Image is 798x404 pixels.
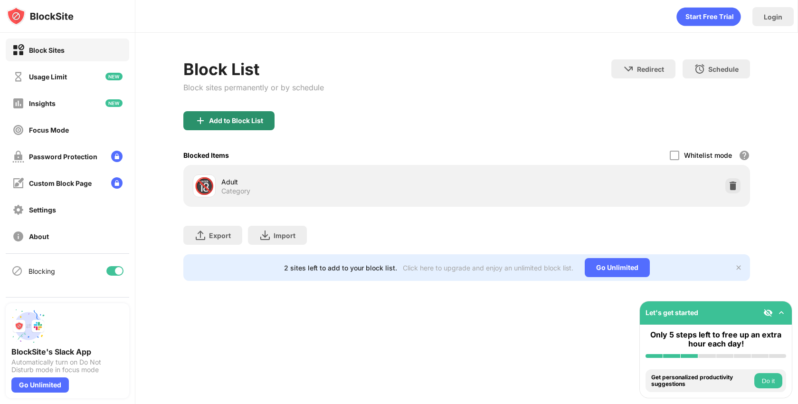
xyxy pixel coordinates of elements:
div: Insights [29,99,56,107]
img: block-on.svg [12,44,24,56]
img: eye-not-visible.svg [763,308,773,317]
div: Automatically turn on Do Not Disturb mode in focus mode [11,358,123,374]
img: settings-off.svg [12,204,24,216]
img: customize-block-page-off.svg [12,177,24,189]
div: Login [764,13,782,21]
div: Blocked Items [183,151,229,159]
div: Blocking [28,267,55,275]
div: animation [676,7,741,26]
div: Let's get started [646,308,698,317]
img: password-protection-off.svg [12,151,24,163]
div: Password Protection [29,153,97,161]
div: Click here to upgrade and enjoy an unlimited block list. [403,264,573,272]
img: insights-off.svg [12,97,24,109]
div: Whitelist mode [684,151,732,159]
img: focus-off.svg [12,124,24,136]
img: logo-blocksite.svg [7,7,74,26]
div: 🔞 [194,176,214,196]
img: x-button.svg [735,264,742,271]
div: Custom Block Page [29,179,92,187]
img: new-icon.svg [105,73,123,80]
div: About [29,232,49,240]
div: Get personalized productivity suggestions [651,374,752,388]
div: Block List [183,59,324,79]
div: Only 5 steps left to free up an extra hour each day! [646,330,786,348]
div: Go Unlimited [11,377,69,393]
div: Import [274,231,295,240]
div: BlockSite's Slack App [11,347,123,356]
button: Do it [754,373,782,388]
div: Redirect [637,65,664,73]
img: new-icon.svg [105,99,123,107]
div: Go Unlimited [585,258,650,277]
img: lock-menu.svg [111,151,123,162]
div: Focus Mode [29,126,69,134]
div: Adult [221,177,467,187]
div: Settings [29,206,56,214]
img: time-usage-off.svg [12,71,24,83]
div: Usage Limit [29,73,67,81]
div: Export [209,231,231,240]
img: lock-menu.svg [111,177,123,189]
div: Block Sites [29,46,65,54]
img: about-off.svg [12,231,24,242]
div: Schedule [708,65,739,73]
div: Category [221,187,250,195]
div: Block sites permanently or by schedule [183,83,324,92]
div: Add to Block List [209,117,263,125]
div: 2 sites left to add to your block list. [284,264,397,272]
img: blocking-icon.svg [11,265,23,277]
img: omni-setup-toggle.svg [777,308,786,317]
img: push-slack.svg [11,309,46,343]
